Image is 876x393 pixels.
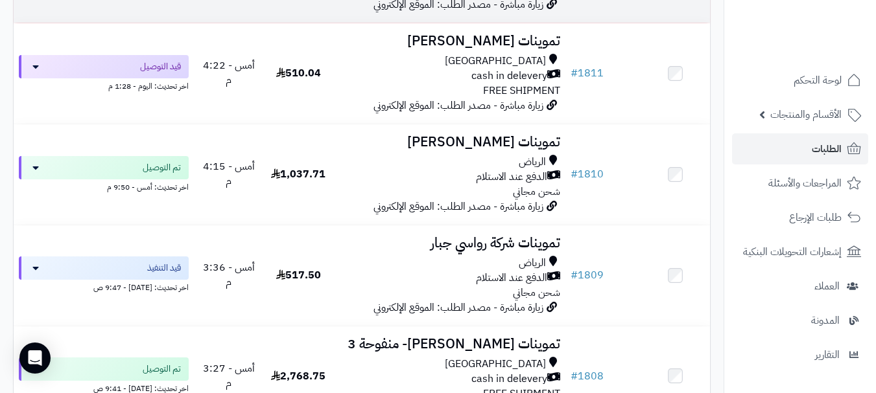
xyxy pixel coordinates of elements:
div: اخر تحديث: اليوم - 1:28 م [19,78,189,92]
a: المدونة [732,305,868,336]
span: أمس - 4:15 م [203,159,255,189]
span: cash in delevery [471,372,547,387]
span: FREE SHIPMENT [483,83,560,98]
span: الرياض [519,155,546,170]
span: المراجعات والأسئلة [768,174,842,192]
span: cash in delevery [471,69,547,84]
span: قيد التنفيذ [147,262,181,275]
a: العملاء [732,271,868,302]
span: زيارة مباشرة - مصدر الطلب: الموقع الإلكتروني [373,300,543,315]
span: # [571,166,578,182]
span: # [571,368,578,384]
a: لوحة التحكم [732,65,868,96]
span: الطلبات [812,140,842,158]
span: [GEOGRAPHIC_DATA] [445,357,546,372]
span: أمس - 4:22 م [203,58,255,88]
span: الدفع عند الاستلام [476,170,547,185]
span: العملاء [814,277,840,295]
span: 1,037.71 [271,166,326,182]
a: #1810 [571,166,604,182]
span: شحن مجاني [513,285,560,300]
h3: تموينات [PERSON_NAME] [338,135,560,150]
img: logo-2.png [788,30,864,57]
span: زيارة مباشرة - مصدر الطلب: الموقع الإلكتروني [373,98,543,113]
h3: تموينات شركة رواسي جبار [338,236,560,251]
a: طلبات الإرجاع [732,202,868,233]
h3: تموينات [PERSON_NAME] [338,34,560,49]
a: #1811 [571,65,604,81]
span: تم التوصيل [143,363,181,376]
span: # [571,267,578,283]
div: Open Intercom Messenger [19,342,51,374]
span: الدفع عند الاستلام [476,271,547,286]
a: #1809 [571,267,604,283]
span: 517.50 [276,267,321,283]
span: طلبات الإرجاع [789,208,842,227]
h3: تموينات [PERSON_NAME]- منفوحة 3 [338,337,560,352]
span: الرياض [519,256,546,271]
a: المراجعات والأسئلة [732,168,868,199]
span: شحن مجاني [513,184,560,199]
span: قيد التوصيل [140,60,181,73]
span: تم التوصيل [143,161,181,174]
span: الأقسام والمنتجات [770,106,842,124]
a: #1808 [571,368,604,384]
span: التقارير [815,346,840,364]
span: المدونة [811,311,840,330]
span: لوحة التحكم [794,71,842,89]
span: إشعارات التحويلات البنكية [743,243,842,261]
span: 510.04 [276,65,321,81]
div: اخر تحديث: [DATE] - 9:47 ص [19,280,189,293]
a: إشعارات التحويلات البنكية [732,236,868,267]
div: اخر تحديث: أمس - 9:50 م [19,179,189,193]
span: 2,768.75 [271,368,326,384]
span: أمس - 3:27 م [203,361,255,391]
a: التقارير [732,339,868,370]
span: # [571,65,578,81]
span: زيارة مباشرة - مصدر الطلب: الموقع الإلكتروني [373,199,543,214]
span: أمس - 3:36 م [203,260,255,290]
span: [GEOGRAPHIC_DATA] [445,54,546,69]
a: الطلبات [732,133,868,164]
